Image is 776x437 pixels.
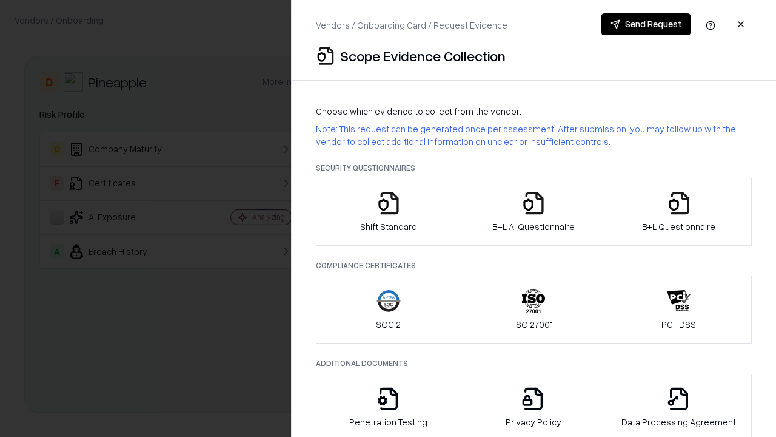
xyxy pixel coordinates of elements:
button: Send Request [601,13,691,35]
p: Choose which evidence to collect from the vendor: [316,105,752,118]
p: Vendors / Onboarding Card / Request Evidence [316,19,507,32]
p: Privacy Policy [506,416,561,429]
p: Compliance Certificates [316,260,752,271]
p: Scope Evidence Collection [340,46,506,66]
p: Additional Documents [316,358,752,368]
p: Data Processing Agreement [621,416,736,429]
p: Note: This request can be generated once per assessment. After submission, you may follow up with... [316,123,752,148]
p: Security Questionnaires [316,163,752,173]
button: PCI-DSS [606,276,752,344]
p: ISO 27001 [514,318,553,331]
button: B+L Questionnaire [606,178,752,246]
button: B+L AI Questionnaire [461,178,607,246]
p: PCI-DSS [661,318,696,331]
p: B+L Questionnaire [642,220,715,233]
button: Shift Standard [316,178,461,246]
p: Penetration Testing [349,416,427,429]
p: B+L AI Questionnaire [492,220,575,233]
button: ISO 27001 [461,276,607,344]
p: SOC 2 [376,318,401,331]
button: SOC 2 [316,276,461,344]
p: Shift Standard [360,220,417,233]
